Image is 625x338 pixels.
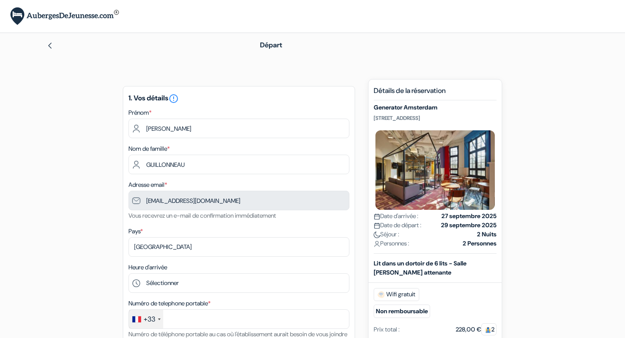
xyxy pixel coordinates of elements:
[128,119,349,138] input: Entrez votre prénom
[128,330,347,338] small: Numéro de téléphone portable au cas où l'établissement aurait besoin de vous joindre
[456,325,497,334] div: 228,00 €
[128,144,170,153] label: Nom de famille
[477,230,497,239] strong: 2 Nuits
[374,104,497,111] h5: Generator Amsterdam
[374,259,467,276] b: Lit dans un dortoir de 6 lits - Salle [PERSON_NAME] attenante
[441,212,497,221] strong: 27 septembre 2025
[374,241,380,247] img: user_icon.svg
[128,155,349,174] input: Entrer le nom de famille
[46,42,53,49] img: left_arrow.svg
[168,93,179,104] i: error_outline
[128,191,349,210] input: Entrer adresse e-mail
[128,93,349,104] h5: 1. Vos détails
[481,323,497,335] span: 2
[378,291,385,298] img: free_wifi.svg
[260,40,282,50] span: Départ
[168,93,179,103] a: error_outline
[144,314,155,325] div: +33
[374,115,497,122] p: [STREET_ADDRESS]
[441,221,497,230] strong: 29 septembre 2025
[374,213,380,220] img: calendar.svg
[374,222,380,229] img: calendar.svg
[128,227,143,236] label: Pays
[128,212,276,219] small: Vous recevrez un e-mail de confirmation immédiatement
[463,239,497,248] strong: 2 Personnes
[374,221,421,230] span: Date de départ :
[374,239,409,248] span: Personnes :
[374,232,380,238] img: moon.svg
[10,7,119,25] img: AubergesDeJeunesse.com
[374,288,419,301] span: Wifi gratuit
[128,263,167,272] label: Heure d'arrivée
[128,180,167,189] label: Adresse email
[374,212,418,221] span: Date d'arrivée :
[128,299,211,308] label: Numéro de telephone portable
[128,108,151,117] label: Prénom
[129,310,163,328] div: France: +33
[374,86,497,100] h5: Détails de la réservation
[374,325,400,334] div: Prix total :
[374,230,399,239] span: Séjour :
[374,305,430,318] small: Non remboursable
[485,327,491,333] img: guest.svg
